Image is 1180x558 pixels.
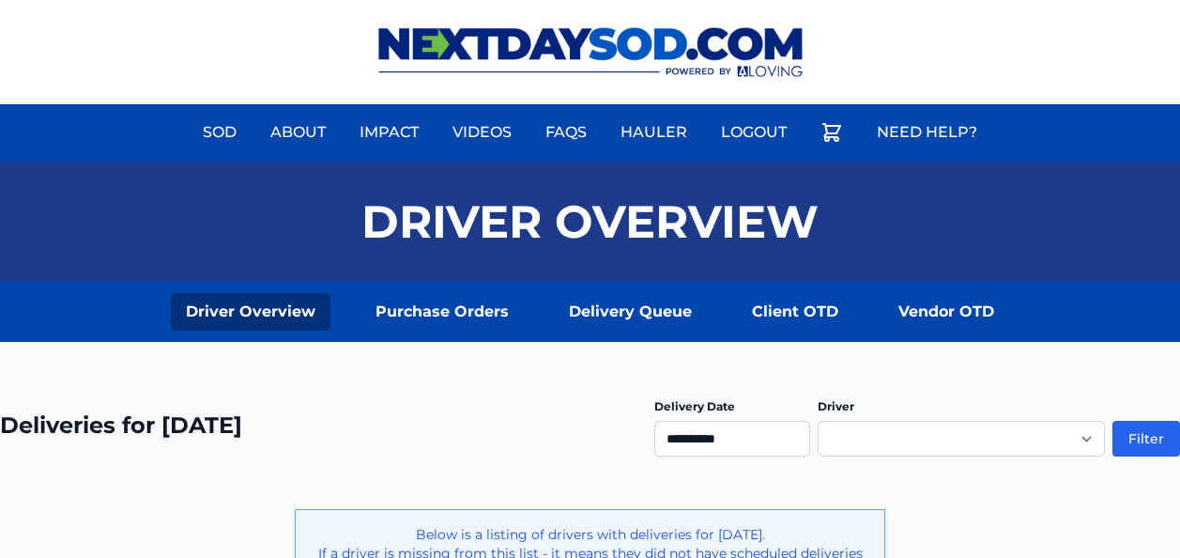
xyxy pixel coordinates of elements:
[360,293,524,331] a: Purchase Orders
[710,110,798,155] a: Logout
[171,293,330,331] a: Driver Overview
[348,110,430,155] a: Impact
[609,110,698,155] a: Hauler
[259,110,337,155] a: About
[534,110,598,155] a: FAQs
[441,110,523,155] a: Videos
[737,293,853,331] a: Client OTD
[866,110,988,155] a: Need Help?
[554,293,707,331] a: Delivery Queue
[883,293,1009,331] a: Vendor OTD
[654,399,735,413] label: Delivery Date
[818,399,854,413] label: Driver
[192,110,248,155] a: Sod
[361,199,819,244] h1: Driver Overview
[1112,421,1180,457] button: Filter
